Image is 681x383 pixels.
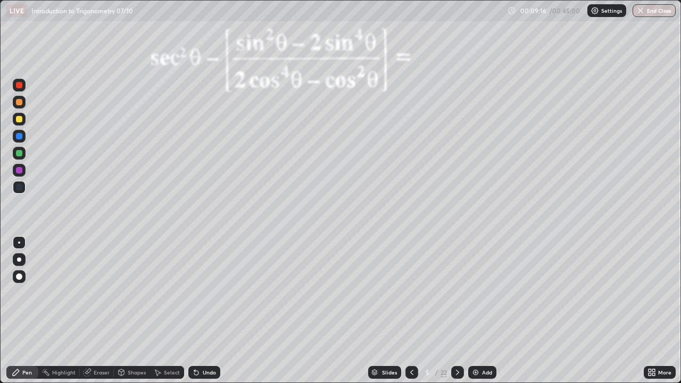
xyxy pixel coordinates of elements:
[482,370,492,375] div: Add
[422,369,433,376] div: 5
[382,370,397,375] div: Slides
[435,369,438,376] div: /
[164,370,180,375] div: Select
[471,368,480,377] img: add-slide-button
[591,6,599,15] img: class-settings-icons
[658,370,671,375] div: More
[31,6,133,15] p: Introduction to Trigonometry 07/10
[22,370,32,375] div: Pen
[52,370,76,375] div: Highlight
[128,370,146,375] div: Shapes
[94,370,110,375] div: Eraser
[601,8,622,13] p: Settings
[636,6,645,15] img: end-class-cross
[633,4,676,17] button: End Class
[203,370,216,375] div: Undo
[10,6,24,15] p: LIVE
[441,368,447,377] div: 22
